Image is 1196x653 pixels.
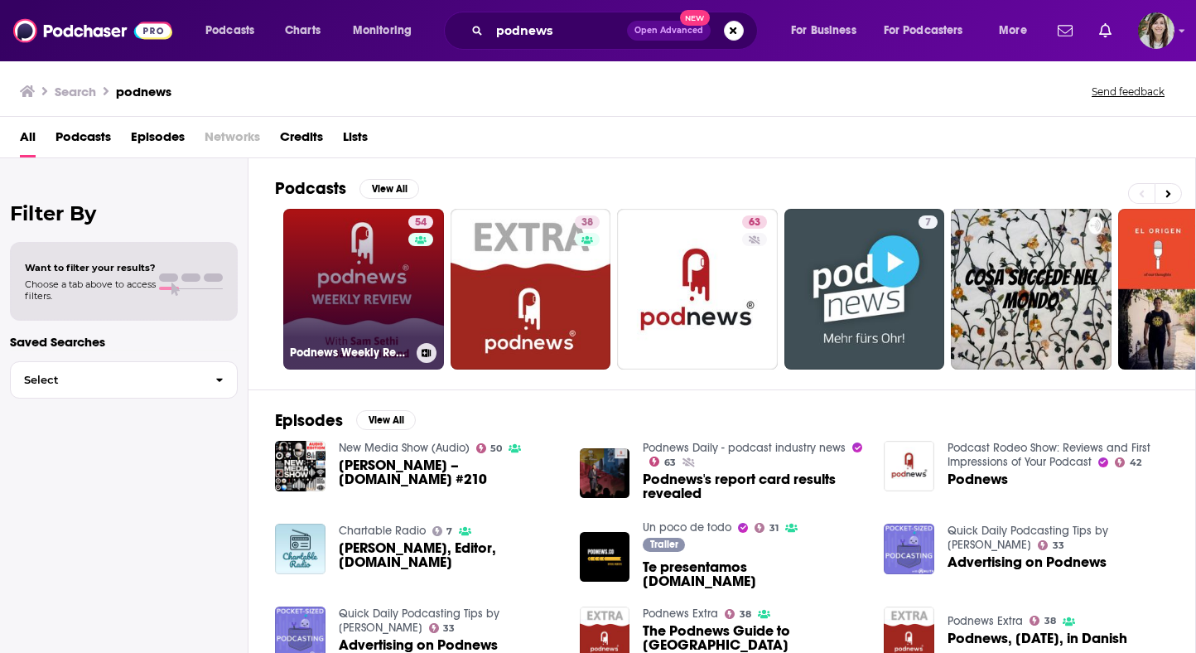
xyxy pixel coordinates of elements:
img: James Cridland, Editor, Podnews.net [275,524,326,574]
a: Chartable Radio [339,524,426,538]
span: 50 [490,445,502,452]
span: Networks [205,123,260,157]
a: 33 [1038,540,1064,550]
a: Podcasts [55,123,111,157]
span: 33 [1053,542,1064,549]
span: Want to filter your results? [25,262,156,273]
span: 63 [664,459,676,467]
h3: Podnews Weekly Review [290,346,410,360]
span: 33 [443,625,455,632]
a: 7 [784,209,945,370]
span: Choose a tab above to access filters. [25,278,156,302]
a: Podnews Daily - podcast industry news [643,441,846,455]
span: [PERSON_NAME], Editor, [DOMAIN_NAME] [339,541,560,569]
span: 63 [749,215,760,231]
a: Podnews's report card results revealed [643,472,864,501]
a: Credits [280,123,323,157]
a: Show notifications dropdown [1051,17,1079,45]
span: 42 [1130,459,1141,467]
p: Saved Searches [10,334,238,350]
button: open menu [987,17,1048,44]
a: 33 [429,623,456,633]
span: Monitoring [353,19,412,42]
h3: Search [55,84,96,99]
a: Lists [343,123,368,157]
a: James Cridland – PodNews.net #210 [339,458,560,486]
a: Podnews, July 3 2024, in Danish [948,631,1127,646]
img: Te presentamos PodNews.com [580,532,630,583]
a: Podnews Extra [643,607,718,621]
button: Send feedback [1087,85,1169,99]
h2: Episodes [275,410,343,431]
a: 63 [617,209,778,370]
input: Search podcasts, credits, & more... [489,17,627,44]
a: 31 [755,523,779,533]
img: Podnews's report card results revealed [580,448,630,499]
span: 54 [415,215,427,231]
button: Show profile menu [1138,12,1174,49]
a: Show notifications dropdown [1092,17,1118,45]
a: Quick Daily Podcasting Tips by Alitu [948,524,1108,552]
span: Open Advanced [634,27,703,35]
span: For Podcasters [884,19,963,42]
a: All [20,123,36,157]
a: 63 [742,215,767,229]
a: EpisodesView All [275,410,416,431]
button: open menu [873,17,987,44]
span: 7 [446,528,452,535]
a: 38 [575,215,600,229]
button: View All [356,410,416,430]
img: Podchaser - Follow, Share and Rate Podcasts [13,15,172,46]
span: Select [11,375,202,385]
span: New [680,10,710,26]
img: Podnews [884,441,934,491]
span: Trailer [650,539,678,549]
a: Advertising on Podnews [948,555,1107,569]
h2: Filter By [10,201,238,225]
a: 7 [919,215,938,229]
h2: Podcasts [275,178,346,199]
button: open menu [341,17,433,44]
button: Open AdvancedNew [627,21,711,41]
span: The Podnews Guide to [GEOGRAPHIC_DATA] [643,624,864,652]
span: Charts [285,19,321,42]
a: 42 [1115,457,1141,467]
span: Logged in as devinandrade [1138,12,1174,49]
a: 63 [649,457,676,467]
button: open menu [194,17,276,44]
img: Advertising on Podnews [884,524,934,574]
a: Advertising on Podnews [339,638,498,652]
img: James Cridland – PodNews.net #210 [275,441,326,491]
a: Charts [274,17,330,44]
span: 7 [925,215,931,231]
a: Un poco de todo [643,520,731,534]
a: Podcast Rodeo Show: Reviews and First Impressions of Your Podcast [948,441,1150,469]
a: Podnews [948,472,1008,486]
a: 50 [476,443,503,453]
span: 38 [1044,617,1056,625]
a: PodcastsView All [275,178,419,199]
h3: podnews [116,84,171,99]
a: 38 [1030,616,1056,626]
span: Podcasts [205,19,254,42]
a: Quick Daily Podcasting Tips by Alitu [339,607,499,635]
span: More [999,19,1027,42]
a: Podnews Extra [948,614,1023,628]
span: 38 [740,611,751,618]
a: 54Podnews Weekly Review [283,209,444,370]
span: Te presentamos [DOMAIN_NAME] [643,560,864,588]
a: 7 [432,526,453,536]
